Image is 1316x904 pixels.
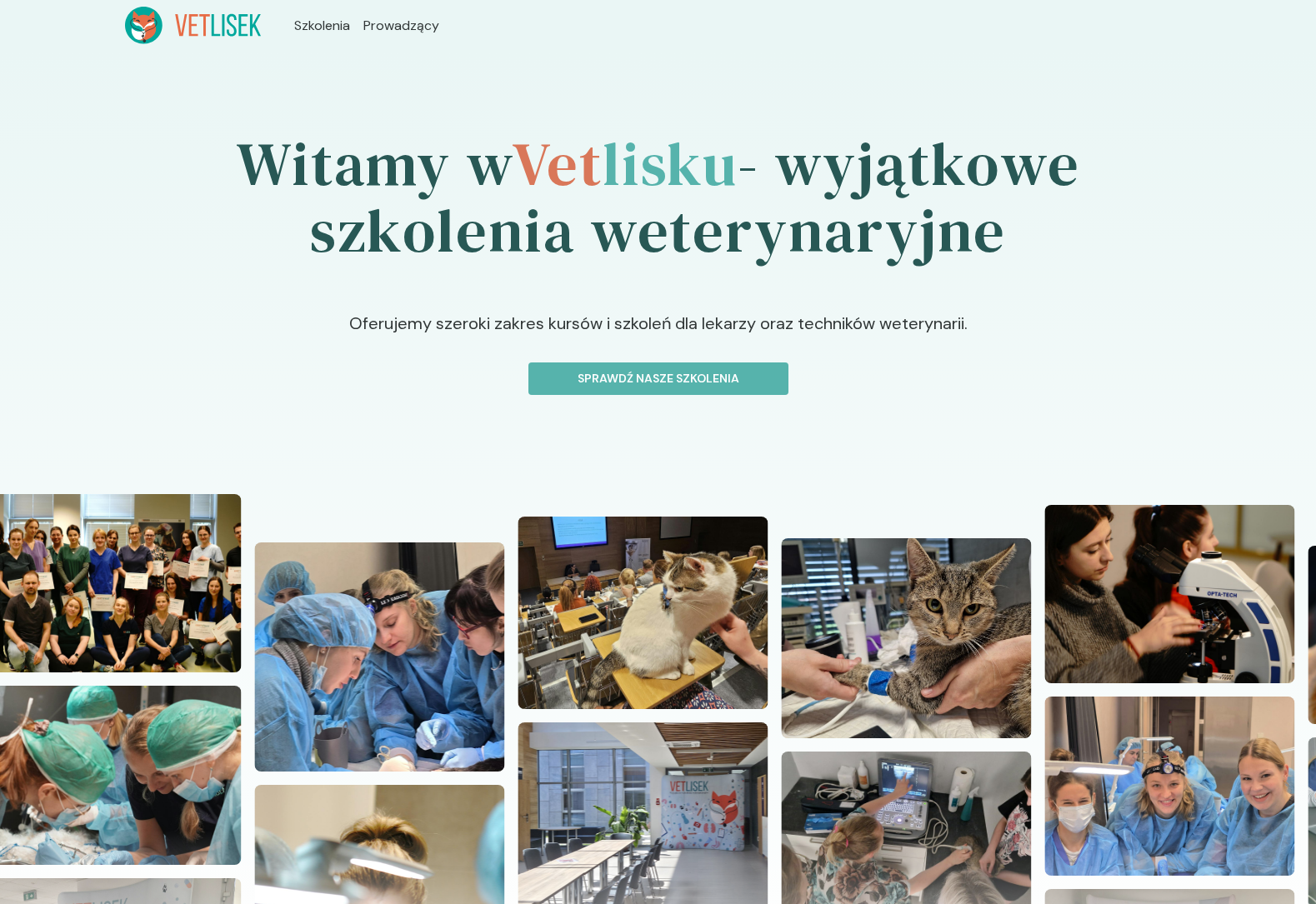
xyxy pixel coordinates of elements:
span: lisku [603,122,738,205]
img: Z2WOrpbqstJ98vaB_DSC04907.JPG [1044,505,1294,683]
p: Oferujemy szeroki zakres kursów i szkoleń dla lekarzy oraz techników weterynarii. [219,311,1097,362]
span: Vet [512,122,603,205]
img: Z2WOopbqstJ98vZ9_20241110_112622.jpg [1044,697,1294,875]
button: Sprawdź nasze szkolenia [528,362,788,395]
img: Z2WOzZbqstJ98vaN_20241110_112957.jpg [254,542,504,772]
h1: Witamy w - wyjątkowe szkolenia weterynaryjne [125,84,1192,311]
a: Prowadzący [363,16,439,36]
img: Z2WOx5bqstJ98vaI_20240512_101618.jpg [518,517,768,709]
img: Z2WOuJbqstJ98vaF_20221127_125425.jpg [781,538,1031,738]
a: Szkolenia [294,16,350,36]
p: Sprawdź nasze szkolenia [543,370,774,387]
